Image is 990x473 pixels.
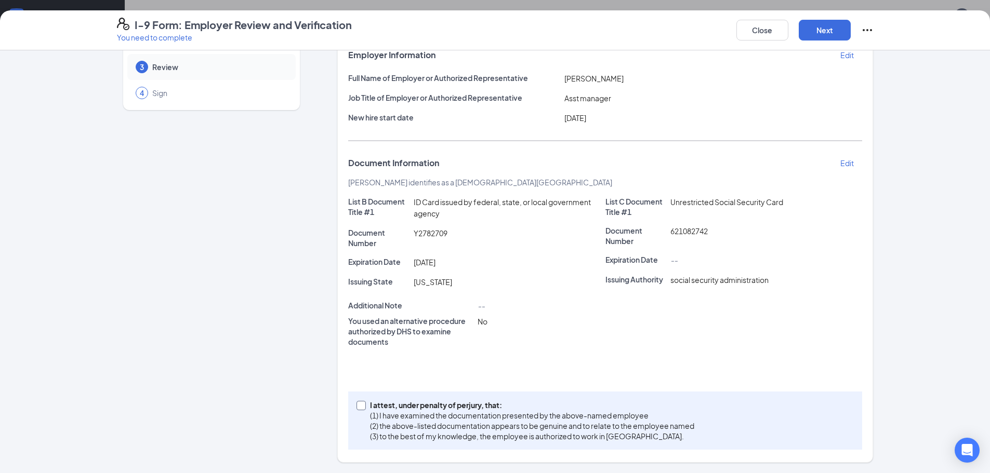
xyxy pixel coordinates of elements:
[348,300,473,310] p: Additional Note
[140,88,144,98] span: 4
[152,88,285,98] span: Sign
[414,277,452,287] span: [US_STATE]
[152,62,285,72] span: Review
[605,196,667,217] p: List C Document Title #1
[348,158,439,168] span: Document Information
[414,228,447,238] span: Y2782709
[140,62,144,72] span: 3
[840,50,854,60] p: Edit
[564,74,624,83] span: [PERSON_NAME]
[670,275,769,285] span: social security administration
[605,274,667,285] p: Issuing Authority
[670,226,708,236] span: 621082742
[135,18,352,32] h4: I-9 Form: Employer Review and Verification
[348,227,410,248] p: Document Number
[605,254,667,265] p: Expiration Date
[840,158,854,168] p: Edit
[348,112,560,123] p: New hire start date
[414,197,591,218] span: ID Card issued by federal, state, or local government agency
[861,24,874,36] svg: Ellipses
[370,421,694,431] p: (2) the above-listed documentation appears to be genuine and to relate to the employee named
[564,113,586,123] span: [DATE]
[670,197,783,207] span: Unrestricted Social Security Card
[117,32,352,43] p: You need to complete
[348,92,560,103] p: Job Title of Employer or Authorized Representative
[605,225,667,246] p: Document Number
[370,410,694,421] p: (1) I have examined the documentation presented by the above-named employee
[370,431,694,441] p: (3) to the best of my knowledge, the employee is authorized to work in [GEOGRAPHIC_DATA].
[736,20,788,40] button: Close
[348,276,410,287] p: Issuing State
[117,18,129,30] svg: FormI9EVerifyIcon
[414,258,435,267] span: [DATE]
[478,301,485,310] span: --
[955,438,980,463] div: Open Intercom Messenger
[348,73,560,83] p: Full Name of Employer or Authorized Representative
[799,20,851,40] button: Next
[348,50,435,60] span: Employer Information
[370,400,694,410] p: I attest, under penalty of perjury, that:
[348,196,410,217] p: List B Document Title #1
[670,255,678,265] span: --
[348,178,612,187] span: [PERSON_NAME] identifies as a [DEMOGRAPHIC_DATA][GEOGRAPHIC_DATA]
[564,93,611,103] span: Asst manager
[348,256,410,267] p: Expiration Date
[348,316,473,347] p: You used an alternative procedure authorized by DHS to examine documents
[478,317,487,326] span: No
